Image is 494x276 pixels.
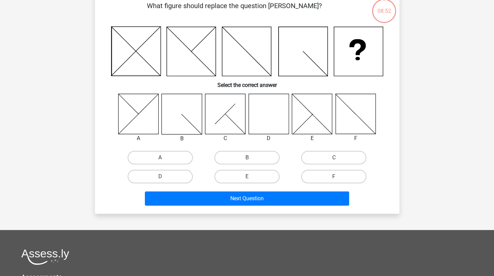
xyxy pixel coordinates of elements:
[287,134,338,142] div: E
[214,151,280,164] label: B
[156,135,207,143] div: B
[128,170,193,183] label: D
[330,134,381,142] div: F
[301,170,366,183] label: F
[106,1,363,21] p: What figure should replace the question [PERSON_NAME]?
[113,134,164,142] div: A
[21,249,69,265] img: Assessly logo
[106,76,389,88] h6: Select the correct answer
[243,134,294,142] div: D
[200,134,251,142] div: C
[145,191,349,206] button: Next Question
[301,151,366,164] label: C
[128,151,193,164] label: A
[214,170,280,183] label: E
